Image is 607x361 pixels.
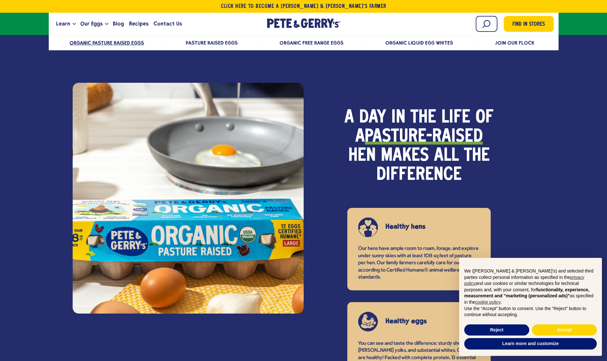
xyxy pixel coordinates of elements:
[495,40,534,46] a: Join Our Flock
[464,306,597,318] p: Use the “Accept” button to consent. Use the “Reject” button to continue without accepting.
[385,40,453,46] a: Organic Liquid Egg Whites
[344,108,494,185] h2: A day in the life of a hen makes all the difference
[110,15,126,32] a: Blog
[56,20,70,28] span: Learn
[113,20,124,28] span: Blog
[512,20,545,29] span: Find in Stores
[504,16,554,32] a: Find in Stores
[69,40,144,46] a: Organic Pasture Raised Eggs
[475,300,500,305] a: cookie policy
[476,16,497,32] input: Search
[80,20,103,28] span: Our Eggs
[73,23,76,25] button: Open the dropdown menu for Learn
[358,245,480,281] p: Our hens have ample room to roam, forage, and explore under sunny skies with at least 108 sq feet...
[464,268,597,306] p: We ([PERSON_NAME] & [PERSON_NAME]'s) and selected third parties collect personal information as s...
[464,338,597,350] button: Learn more and customize
[129,20,148,28] span: Recipes
[464,324,529,336] button: Reject
[78,15,105,32] a: Our Eggs
[386,223,471,230] h3: Healthy hens
[154,20,182,28] span: Contact Us
[279,40,343,46] a: Organic Free Range Eggs
[386,317,471,324] h3: Healthy eggs
[454,253,607,361] div: Notice
[54,36,554,49] nav: desktop product menu
[365,127,483,146] strong: pasture-raised
[126,15,151,32] a: Recipes
[186,40,237,46] a: Pasture Raised Eggs
[105,23,108,25] button: Open the dropdown menu for Our Eggs
[532,324,597,336] button: Accept
[54,15,73,32] a: Learn
[151,15,184,32] a: Contact Us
